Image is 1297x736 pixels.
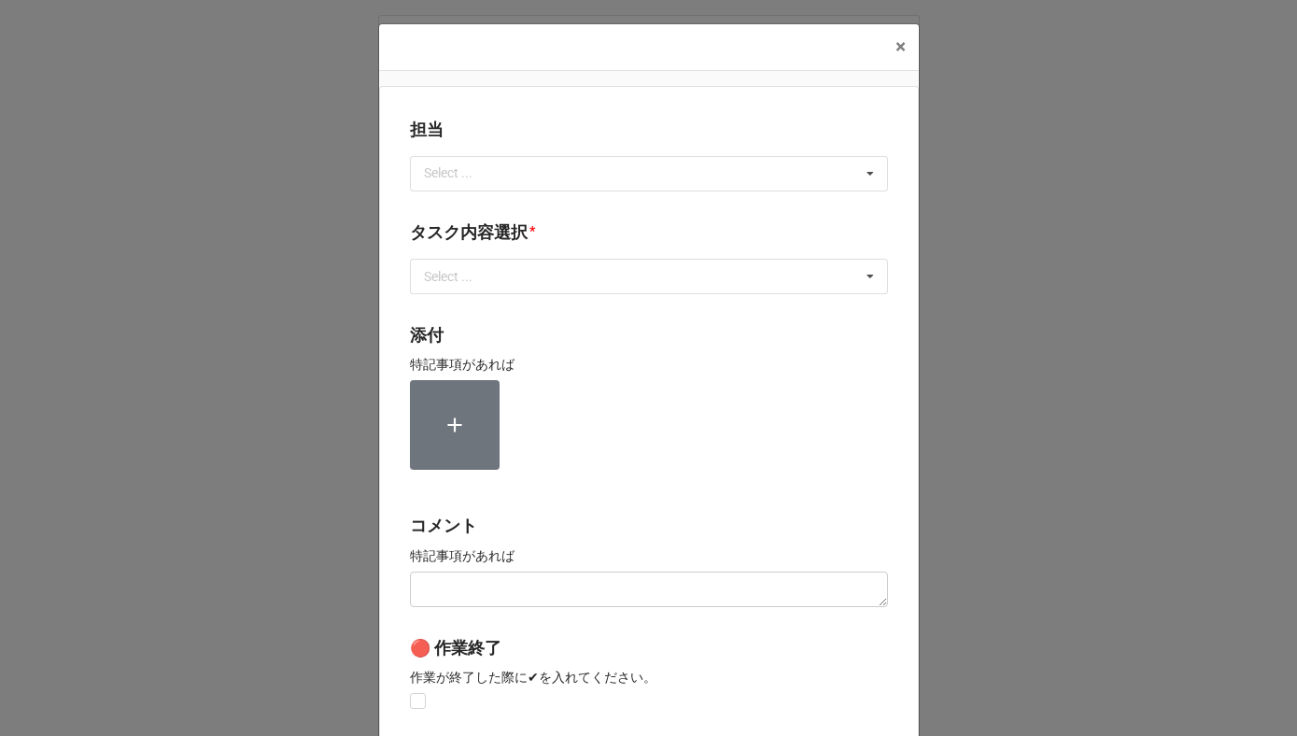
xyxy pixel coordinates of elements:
p: 特記事項があれば [410,355,888,374]
span: × [895,35,906,58]
label: 🔴 作業終了 [410,635,501,661]
p: 特記事項があれば [410,546,888,565]
label: 添付 [410,322,444,348]
label: タスク内容選択 [410,219,528,246]
p: 作業が終了した際に✔︎を入れてください。 [410,668,888,686]
label: 担当 [410,117,444,143]
div: Select ... [419,265,500,287]
div: Select ... [419,163,500,184]
label: コメント [410,513,477,539]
